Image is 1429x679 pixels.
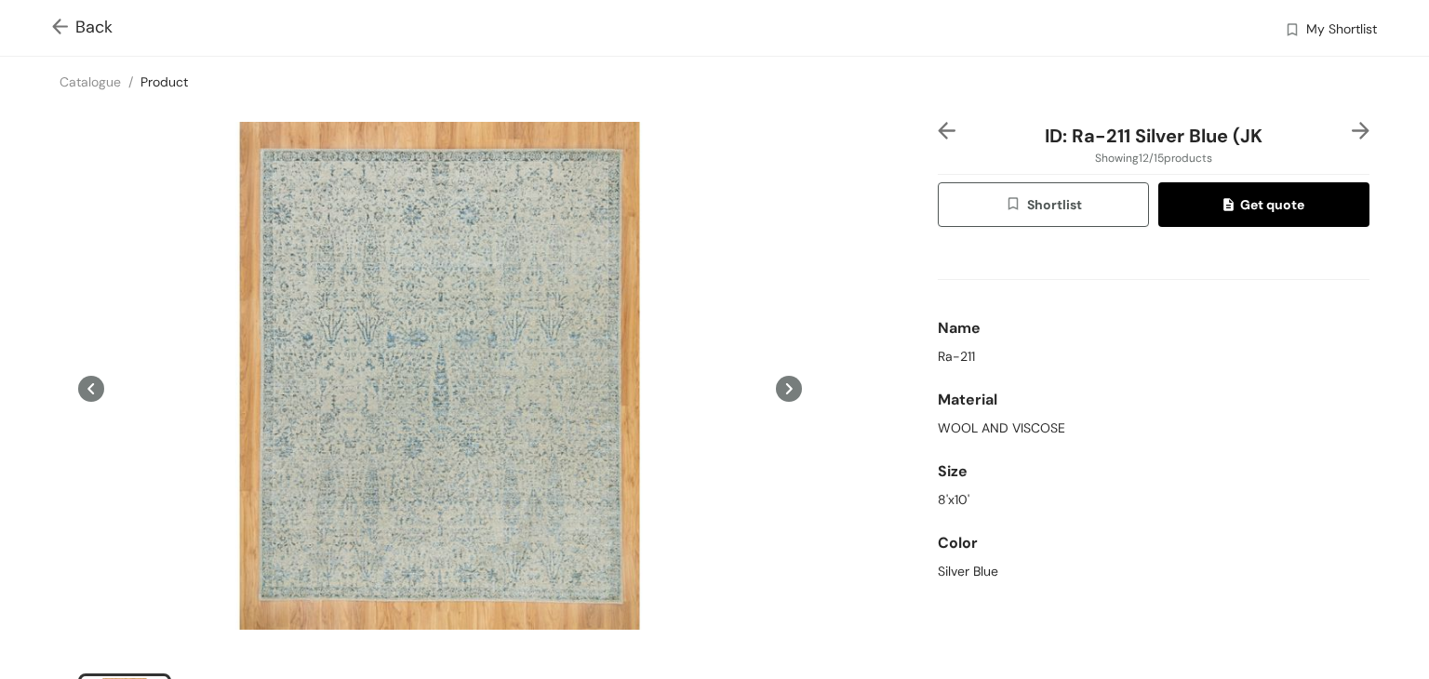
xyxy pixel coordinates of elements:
span: Shortlist [1005,194,1082,216]
span: ID: Ra-211 Silver Blue (JK [1045,124,1262,148]
img: right [1352,122,1369,140]
img: Go back [52,19,75,38]
span: My Shortlist [1306,20,1377,42]
img: wishlist [1284,21,1301,41]
a: Catalogue [60,73,121,90]
button: quoteGet quote [1158,182,1369,227]
div: Name [938,310,1369,347]
div: Ra-211 [938,347,1369,366]
div: Color [938,525,1369,562]
span: Back [52,15,113,40]
div: WOOL AND VISCOSE [938,419,1369,438]
a: Product [140,73,188,90]
span: Showing 12 / 15 products [1095,150,1212,166]
img: left [938,122,955,140]
button: wishlistShortlist [938,182,1149,227]
div: Material [938,381,1369,419]
div: 8'x10' [938,490,1369,510]
img: wishlist [1005,195,1027,216]
div: Silver Blue [938,562,1369,581]
div: Size [938,453,1369,490]
span: Get quote [1223,194,1303,215]
span: / [128,73,133,90]
img: quote [1223,198,1239,215]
